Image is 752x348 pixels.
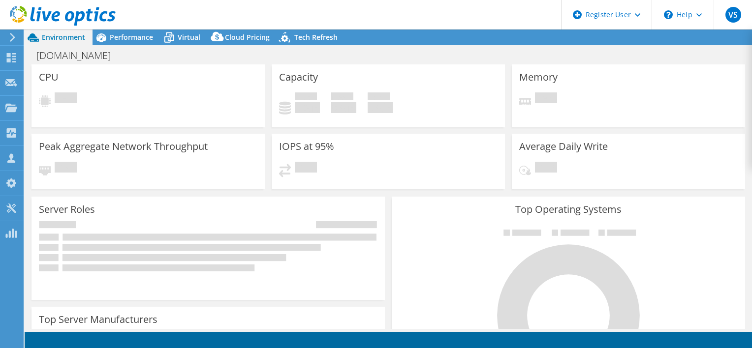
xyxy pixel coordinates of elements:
span: Free [331,92,353,102]
h1: [DOMAIN_NAME] [32,50,126,61]
span: Pending [535,162,557,175]
h3: IOPS at 95% [279,141,334,152]
span: Used [295,92,317,102]
h3: Capacity [279,72,318,83]
h3: Top Server Manufacturers [39,314,157,325]
span: Total [368,92,390,102]
h4: 0 GiB [368,102,393,113]
span: Performance [110,32,153,42]
span: Pending [535,92,557,106]
span: Pending [55,162,77,175]
h3: CPU [39,72,59,83]
h3: Top Operating Systems [399,204,738,215]
h3: Average Daily Write [519,141,608,152]
h3: Server Roles [39,204,95,215]
span: Tech Refresh [294,32,338,42]
span: Pending [295,162,317,175]
h3: Peak Aggregate Network Throughput [39,141,208,152]
h3: Memory [519,72,558,83]
svg: \n [664,10,673,19]
span: Cloud Pricing [225,32,270,42]
span: Environment [42,32,85,42]
span: VS [725,7,741,23]
h4: 0 GiB [295,102,320,113]
span: Pending [55,92,77,106]
span: Virtual [178,32,200,42]
h4: 0 GiB [331,102,356,113]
